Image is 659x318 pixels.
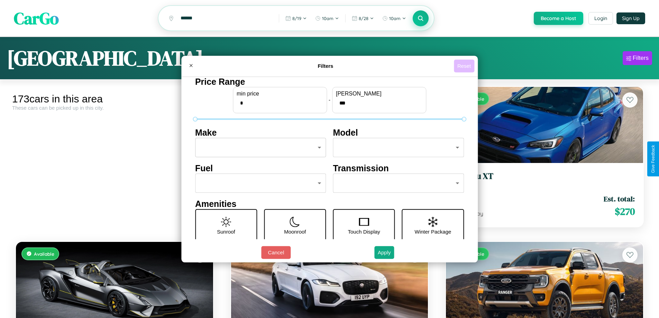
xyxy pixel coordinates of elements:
span: Available [34,251,54,257]
div: These cars can be picked up in this city. [12,105,217,111]
h4: Model [333,128,464,138]
h4: Fuel [195,163,326,173]
button: Apply [374,246,394,259]
h3: Subaru XT [454,171,635,181]
span: $ 270 [615,205,635,218]
button: Cancel [261,246,291,259]
h1: [GEOGRAPHIC_DATA] [7,44,203,72]
label: [PERSON_NAME] [336,91,422,97]
a: Subaru XT2016 [454,171,635,188]
p: - [329,95,330,105]
div: Give Feedback [651,145,656,173]
span: 10am [322,16,333,21]
h4: Amenities [195,199,464,209]
span: CarGo [14,7,59,30]
label: min price [237,91,323,97]
button: Become a Host [534,12,583,25]
div: 173 cars in this area [12,93,217,105]
div: Filters [633,55,649,62]
span: 8 / 19 [292,16,301,21]
button: 8/28 [348,13,377,24]
h4: Transmission [333,163,464,173]
p: Winter Package [415,227,451,236]
button: 8/19 [282,13,310,24]
span: 10am [389,16,401,21]
button: Sign Up [616,12,645,24]
span: Est. total: [604,194,635,204]
button: Filters [623,51,652,65]
button: 10am [312,13,342,24]
button: Login [588,12,613,25]
p: Moonroof [284,227,306,236]
p: Sunroof [217,227,235,236]
h4: Price Range [195,77,464,87]
span: 8 / 28 [359,16,368,21]
button: 10am [379,13,410,24]
h4: Filters [197,63,454,69]
button: Reset [454,60,474,72]
h4: Make [195,128,326,138]
p: Touch Display [348,227,380,236]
